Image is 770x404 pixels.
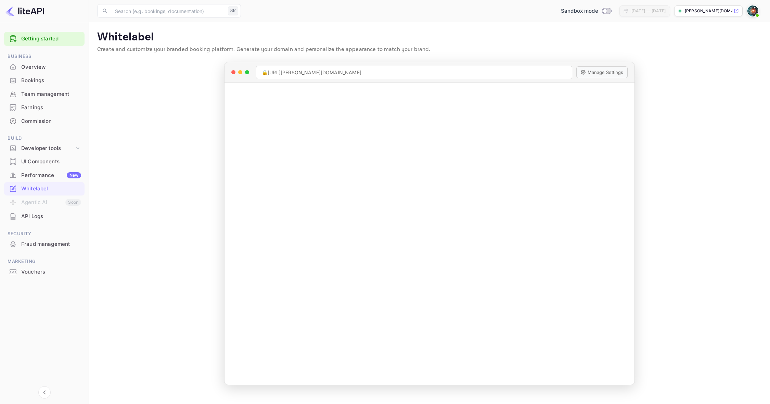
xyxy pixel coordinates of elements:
div: Vouchers [4,265,85,279]
div: Vouchers [21,268,81,276]
div: Overview [4,61,85,74]
span: Business [4,53,85,60]
button: Manage Settings [576,66,628,78]
div: Earnings [21,104,81,112]
div: Team management [4,88,85,101]
a: Overview [4,61,85,73]
a: Whitelabel [4,182,85,195]
img: LiteAPI logo [5,5,44,16]
a: PerformanceNew [4,169,85,181]
div: Fraud management [21,240,81,248]
a: Earnings [4,101,85,114]
a: Vouchers [4,265,85,278]
div: API Logs [4,210,85,223]
div: Developer tools [4,142,85,154]
div: Developer tools [21,144,74,152]
span: Sandbox mode [561,7,598,15]
div: New [67,172,81,178]
div: [DATE] — [DATE] [631,8,666,14]
div: PerformanceNew [4,169,85,182]
div: Overview [21,63,81,71]
div: Switch to Production mode [558,7,614,15]
div: Fraud management [4,238,85,251]
a: Getting started [21,35,81,43]
div: Commission [21,117,81,125]
button: Collapse navigation [38,386,51,399]
a: UI Components [4,155,85,168]
div: UI Components [21,158,81,166]
p: Whitelabel [97,30,762,44]
span: Security [4,230,85,238]
a: Commission [4,115,85,127]
div: Commission [4,115,85,128]
div: Whitelabel [21,185,81,193]
a: API Logs [4,210,85,223]
div: 🔒 [URL][PERSON_NAME][DOMAIN_NAME] [256,66,572,79]
a: Team management [4,88,85,100]
p: Create and customize your branded booking platform. Generate your domain and personalize the appe... [97,46,762,54]
div: API Logs [21,213,81,220]
span: Build [4,135,85,142]
input: Search (e.g. bookings, documentation) [111,4,225,18]
div: Team management [21,90,81,98]
span: Marketing [4,258,85,265]
div: Performance [21,172,81,179]
a: Bookings [4,74,85,87]
div: ⌘K [228,7,238,15]
a: Fraud management [4,238,85,250]
p: [PERSON_NAME][DOMAIN_NAME]... [685,8,732,14]
div: Bookings [21,77,81,85]
div: Getting started [4,32,85,46]
img: Zach Townsend [747,5,758,16]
